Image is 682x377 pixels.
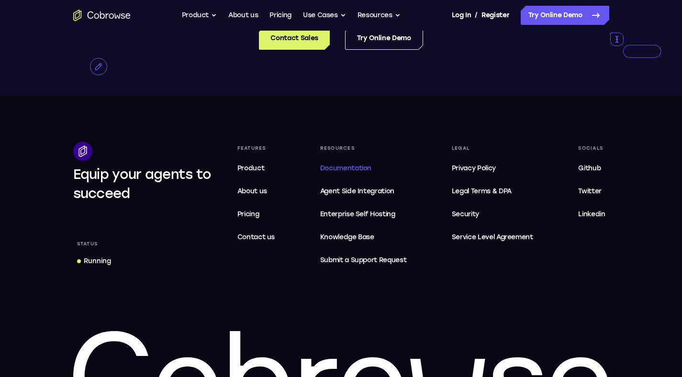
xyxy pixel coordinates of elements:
span: Documentation [320,164,371,172]
a: Pricing [269,6,291,25]
span: Linkedin [578,210,605,218]
div: Socials [574,142,609,155]
button: Resources [358,6,401,25]
span: Pricing [237,210,259,218]
span: / [475,10,478,21]
a: Submit a Support Request [316,251,411,270]
a: Twitter [574,182,609,201]
span: Knowledge Base [320,233,374,241]
span: Twitter [578,187,602,195]
a: Product [234,159,279,178]
span: Equip your agents to succeed [73,166,212,201]
a: Pricing [234,205,279,224]
a: Register [481,6,509,25]
a: Go to the home page [73,10,131,21]
span: Legal Terms & DPA [452,187,512,195]
button: Product [182,6,217,25]
a: Running [73,253,115,270]
span: Product [237,164,265,172]
a: Service Level Agreement [448,228,537,247]
div: Features [234,142,279,155]
a: Documentation [316,159,411,178]
span: Service Level Agreement [452,232,533,243]
a: Enterprise Self Hosting [316,205,411,224]
div: Legal [448,142,537,155]
a: Contact Sales [259,27,329,50]
a: Try Online Demo [521,6,609,25]
span: Contact us [237,233,275,241]
a: Knowledge Base [316,228,411,247]
a: Log In [452,6,471,25]
span: Agent Side Integration [320,186,407,197]
div: Running [84,256,111,266]
span: Enterprise Self Hosting [320,209,407,220]
a: Contact us [234,228,279,247]
button: Use Cases [303,6,346,25]
div: Status [73,237,102,251]
a: Github [574,159,609,178]
a: Legal Terms & DPA [448,182,537,201]
span: Security [452,210,479,218]
span: Privacy Policy [452,164,496,172]
a: Linkedin [574,205,609,224]
a: Privacy Policy [448,159,537,178]
a: About us [234,182,279,201]
span: Submit a Support Request [320,255,407,266]
a: Agent Side Integration [316,182,411,201]
a: Security [448,205,537,224]
a: Try Online Demo [345,27,423,50]
span: Github [578,164,601,172]
a: About us [228,6,258,25]
div: Resources [316,142,411,155]
span: About us [237,187,267,195]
